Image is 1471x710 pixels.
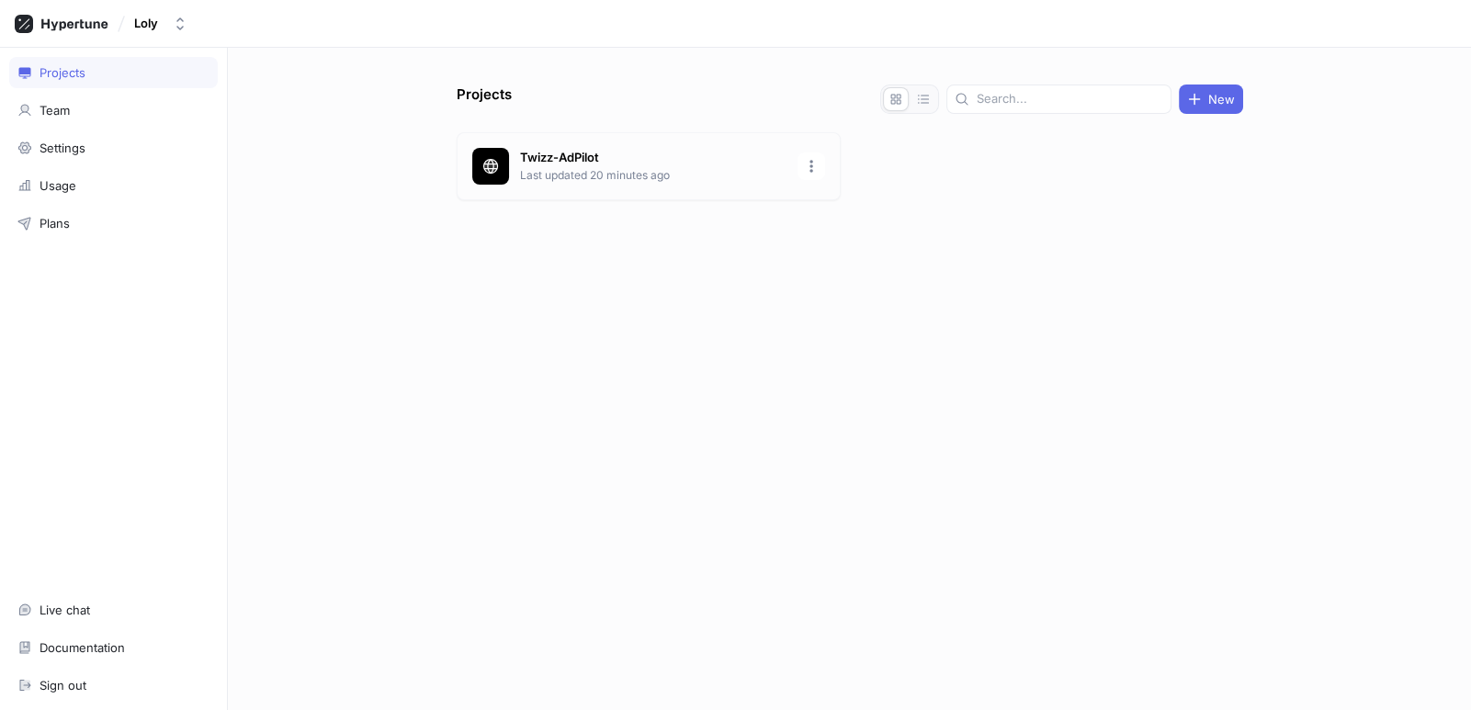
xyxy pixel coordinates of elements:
a: Usage [9,170,218,201]
a: Team [9,95,218,126]
div: Plans [40,216,70,231]
a: Projects [9,57,218,88]
p: Twizz-AdPilot [520,149,786,167]
button: Loly [127,8,195,39]
button: New [1179,85,1243,114]
div: Projects [40,65,85,80]
a: Settings [9,132,218,163]
p: Last updated 20 minutes ago [520,167,786,184]
div: Team [40,103,70,118]
div: Sign out [40,678,86,693]
p: Projects [457,85,512,114]
div: Settings [40,141,85,155]
div: Usage [40,178,76,193]
a: Documentation [9,632,218,663]
div: Live chat [40,603,90,617]
a: Plans [9,208,218,239]
span: New [1208,94,1235,105]
div: Loly [134,16,158,31]
input: Search... [977,90,1163,108]
div: Documentation [40,640,125,655]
